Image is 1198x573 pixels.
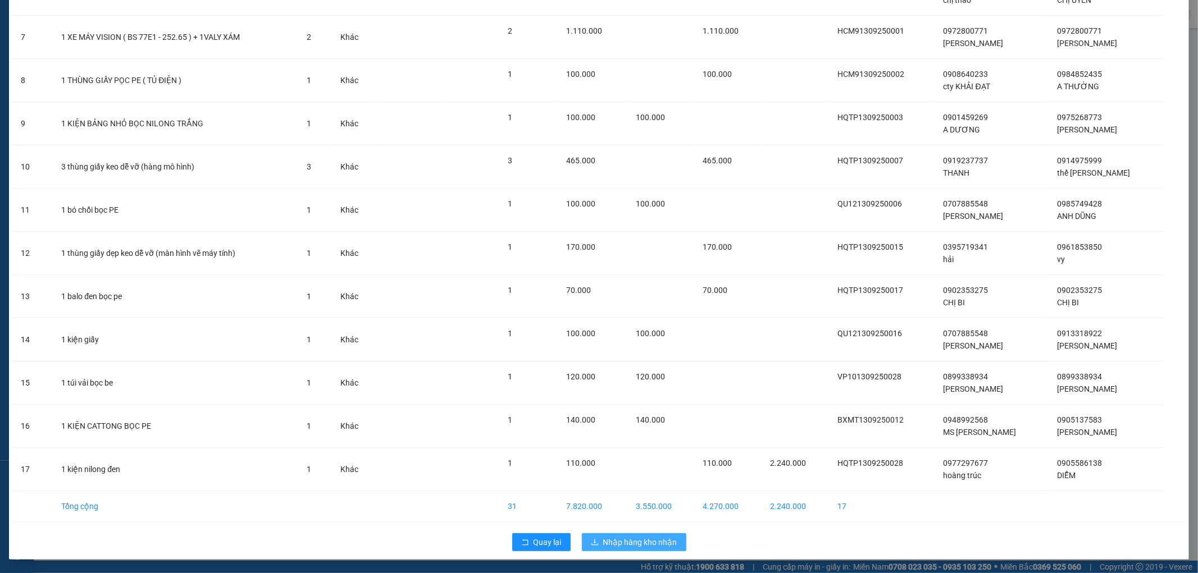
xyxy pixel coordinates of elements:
span: [PERSON_NAME] [944,341,1004,350]
span: 1 [307,205,311,214]
td: Khác [331,275,376,318]
button: rollbackQuay lại [512,533,571,551]
span: MS [PERSON_NAME] [944,428,1017,437]
span: 0395719341 [944,242,989,251]
span: 110.000 [703,459,732,467]
td: 11 [12,189,52,232]
span: HQTP1309250015 [837,242,903,251]
span: [PERSON_NAME] [1057,384,1117,393]
td: Tổng cộng [52,491,298,522]
span: 1 [307,421,311,430]
td: 1 XE MÁY VISION ( BS 77E1 - 252.65 ) + 1VALY XÁM [52,16,298,59]
td: 2.240.000 [761,491,828,522]
span: 0913318922 [1057,329,1102,338]
span: 100.000 [636,329,665,338]
span: 1 [307,249,311,258]
span: 0972800771 [944,26,989,35]
span: HQTP1309250003 [837,113,903,122]
span: Nhập hàng kho nhận [603,536,677,548]
td: 1 kiện nilong đen [52,448,298,491]
span: HCM91309250002 [837,70,904,79]
span: 0919237737 [944,156,989,165]
span: [PERSON_NAME] [1057,341,1117,350]
td: 31 [499,491,558,522]
span: HQTP1309250017 [837,286,903,295]
span: 0975268773 [1057,113,1102,122]
td: 12 [12,232,52,275]
span: 0908640233 [944,70,989,79]
span: 465.000 [566,156,595,165]
span: Quay lại [534,536,562,548]
td: 17 [828,491,935,522]
span: HQTP1309250028 [837,459,903,467]
span: 70.000 [703,286,728,295]
span: 0984852435 [1057,70,1102,79]
td: 14 [12,318,52,361]
td: 10 [12,145,52,189]
td: 7.820.000 [557,491,627,522]
span: thế [PERSON_NAME] [1057,168,1130,177]
td: Khác [331,102,376,145]
span: A THƯỜNG [1057,82,1099,91]
span: 465.000 [703,156,732,165]
td: 16 [12,405,52,448]
td: Khác [331,232,376,275]
td: Khác [331,448,376,491]
td: 1 thùng giấy dẹp keo dễ vỡ (màn hình vẽ máy tính) [52,232,298,275]
td: 1 KIỆN CATTONG BỌC PE [52,405,298,448]
button: downloadNhập hàng kho nhận [582,533,686,551]
span: 100.000 [566,113,595,122]
span: 120.000 [566,372,595,381]
span: 120.000 [636,372,665,381]
span: 170.000 [566,242,595,251]
span: 0707885548 [944,329,989,338]
span: 0972800771 [1057,26,1102,35]
span: rollback [521,538,529,547]
td: Khác [331,145,376,189]
span: CHỊ BI [944,298,965,307]
span: 1.110.000 [566,26,602,35]
span: 2 [508,26,513,35]
td: 1 KIỆN BẢNG NHỎ BỌC NILONG TRẮNG [52,102,298,145]
span: 2.240.000 [770,459,806,467]
span: 100.000 [636,199,665,208]
span: 3 [508,156,513,165]
td: 3 thùng giấy keo dễ vỡ (hàng mô hình) [52,145,298,189]
span: DIỄM [1057,471,1076,480]
span: [PERSON_NAME] [944,384,1004,393]
span: ANH DŨNG [1057,212,1096,221]
span: 1 [307,465,311,474]
td: Khác [331,405,376,448]
span: 0948992568 [944,415,989,424]
span: THANH [944,168,970,177]
span: cty KHẢI ĐẠT [944,82,990,91]
span: 1 [508,415,513,424]
span: 0901459269 [944,113,989,122]
span: hải [944,255,954,264]
span: 1 [508,286,513,295]
span: 1 [307,378,311,387]
span: 0707885548 [944,199,989,208]
span: 0905586138 [1057,459,1102,467]
span: 100.000 [703,70,732,79]
span: [PERSON_NAME] [1057,125,1117,134]
td: Khác [331,318,376,361]
span: hoàng trúc [944,471,982,480]
span: 100.000 [566,70,595,79]
span: VP101309250028 [837,372,901,381]
span: HQTP1309250007 [837,156,903,165]
span: CHỊ BI [1057,298,1079,307]
span: 0985749428 [1057,199,1102,208]
span: A DƯƠNG [944,125,981,134]
span: 1 [508,113,513,122]
td: 4.270.000 [694,491,762,522]
span: 0902353275 [1057,286,1102,295]
span: 170.000 [703,242,732,251]
td: 3.550.000 [627,491,694,522]
span: [PERSON_NAME] [944,212,1004,221]
span: 1 [307,119,311,128]
td: 8 [12,59,52,102]
td: 1 bó chổi bọc PE [52,189,298,232]
span: 100.000 [566,329,595,338]
span: 100.000 [566,199,595,208]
